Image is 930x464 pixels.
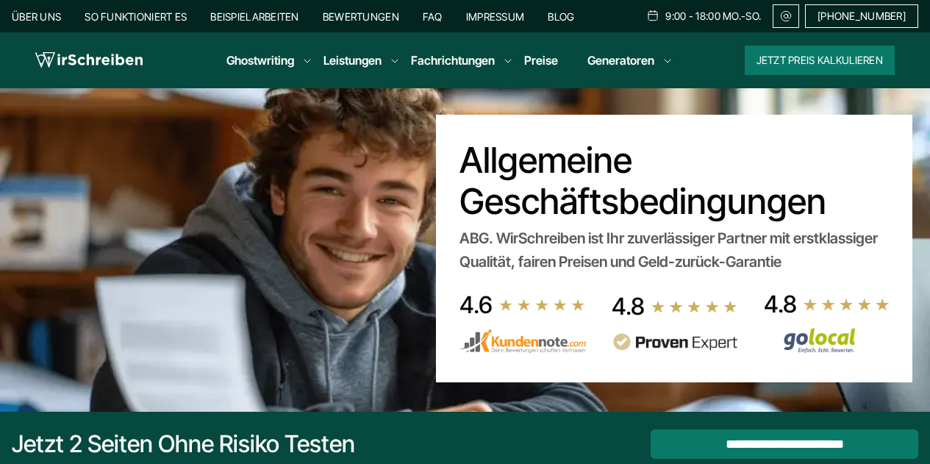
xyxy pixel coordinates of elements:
[459,329,586,354] img: kundennote
[612,333,738,351] img: provenexpert reviews
[12,10,61,23] a: Über uns
[498,298,586,313] img: stars
[459,290,493,320] div: 4.6
[323,51,382,69] a: Leistungen
[764,327,890,354] img: Wirschreiben Bewertungen
[466,10,525,23] a: Impressum
[764,290,797,319] div: 4.8
[779,10,793,22] img: Email
[459,226,889,274] div: ABG. WirSchreiben ist Ihr zuverlässiger Partner mit erstklassiger Qualität, fairen Preisen und Ge...
[803,297,890,312] img: stars
[646,10,659,21] img: Schedule
[35,49,143,71] img: logo wirschreiben
[226,51,294,69] a: Ghostwriting
[85,10,187,23] a: So funktioniert es
[612,292,645,321] div: 4.8
[12,429,355,459] div: Jetzt 2 Seiten ohne Risiko testen
[323,10,399,23] a: Bewertungen
[411,51,495,69] a: Fachrichtungen
[210,10,298,23] a: Beispielarbeiten
[548,10,574,23] a: Blog
[818,10,906,22] span: [PHONE_NUMBER]
[805,4,918,28] a: [PHONE_NUMBER]
[423,10,443,23] a: FAQ
[524,53,558,68] a: Preise
[459,140,889,222] h1: Allgemeine Geschäftsbedingungen
[665,10,761,22] span: 9:00 - 18:00 Mo.-So.
[745,46,895,75] button: Jetzt Preis kalkulieren
[587,51,654,69] a: Generatoren
[651,299,738,314] img: stars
